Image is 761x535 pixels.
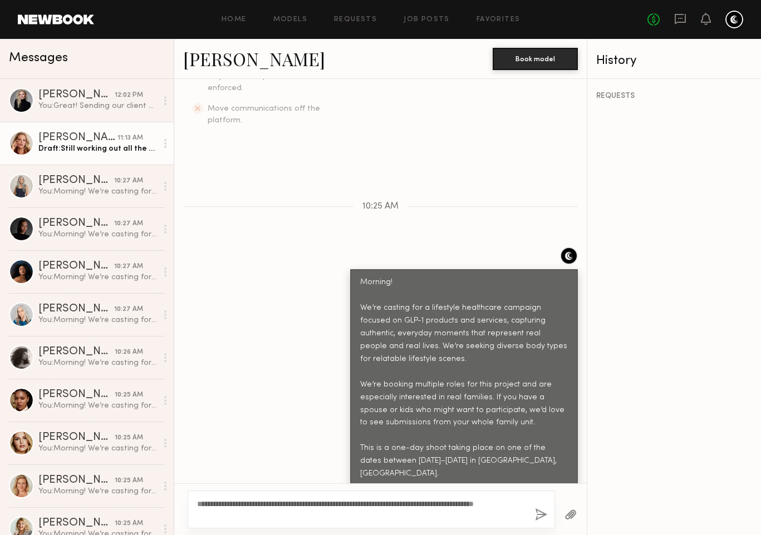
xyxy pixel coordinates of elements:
div: Draft: Still working out all the details, but we're looking to book for a 10-hour day with a budg... [38,143,157,154]
a: Home [222,16,247,23]
div: [PERSON_NAME] [38,218,114,229]
button: Book model [493,48,578,70]
div: 10:26 AM [115,347,143,358]
div: You: Morning! We’re casting for a lifestyle healthcare campaign focused on GLP-1 products and ser... [38,486,157,497]
div: 10:27 AM [114,261,143,272]
div: [PERSON_NAME] [38,432,115,443]
div: 12:02 PM [115,90,143,101]
div: You: Morning! We’re casting for a lifestyle healthcare campaign focused on GLP-1 products and ser... [38,443,157,454]
div: 10:27 AM [114,304,143,315]
div: [PERSON_NAME] [38,132,117,143]
div: You: Morning! We’re casting for a lifestyle healthcare campaign focused on GLP-1 products and ser... [38,358,157,368]
a: Job Posts [404,16,450,23]
a: Models [273,16,307,23]
span: Messages [9,52,68,65]
span: Move communications off the platform. [208,105,320,124]
div: 11:13 AM [117,133,143,143]
div: [PERSON_NAME] [38,90,115,101]
a: Book model [493,53,578,63]
div: 10:25 AM [115,518,143,529]
div: You: Morning! We’re casting for a lifestyle healthcare campaign focused on GLP-1 products and ser... [38,315,157,325]
div: You: Morning! We’re casting for a lifestyle healthcare campaign focused on GLP-1 products and ser... [38,229,157,240]
div: 10:27 AM [114,176,143,186]
div: History [596,55,752,67]
div: 10:25 AM [115,433,143,443]
div: You: Morning! We’re casting for a lifestyle healthcare campaign focused on GLP-1 products and ser... [38,186,157,197]
div: [PERSON_NAME] [38,518,115,529]
div: You: Morning! We’re casting for a lifestyle healthcare campaign focused on GLP-1 products and ser... [38,272,157,283]
div: 10:25 AM [115,475,143,486]
div: 10:25 AM [115,390,143,400]
span: 10:25 AM [362,202,399,211]
a: Requests [334,16,377,23]
div: Morning! We’re casting for a lifestyle healthcare campaign focused on GLP-1 products and services... [360,276,568,480]
div: [PERSON_NAME] [38,304,114,315]
a: Favorites [477,16,521,23]
div: [PERSON_NAME] [38,175,114,186]
div: You: Great! Sending our client your profile and will let you know [38,101,157,111]
div: 10:27 AM [114,219,143,229]
div: [PERSON_NAME] [38,346,115,358]
div: REQUESTS [596,92,752,100]
div: [PERSON_NAME] [38,475,115,486]
a: [PERSON_NAME] [183,47,325,71]
div: [PERSON_NAME] [38,261,114,272]
div: You: Morning! We’re casting for a lifestyle healthcare campaign focused on GLP-1 products and ser... [38,400,157,411]
div: [PERSON_NAME] [38,389,115,400]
